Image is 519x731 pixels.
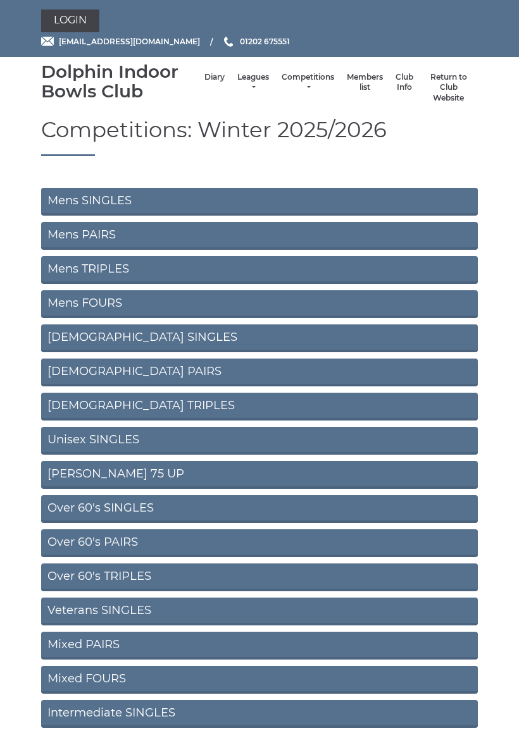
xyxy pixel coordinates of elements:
[41,598,478,626] a: Veterans SINGLES
[396,72,413,93] a: Club Info
[41,632,478,660] a: Mixed PAIRS
[41,496,478,524] a: Over 60's SINGLES
[41,118,478,156] h1: Competitions: Winter 2025/2026
[41,393,478,421] a: [DEMOGRAPHIC_DATA] TRIPLES
[426,72,472,104] a: Return to Club Website
[41,427,478,455] a: Unisex SINGLES
[41,223,478,250] a: Mens PAIRS
[224,37,233,47] img: Phone us
[41,564,478,592] a: Over 60's TRIPLES
[41,9,99,32] a: Login
[240,37,290,46] span: 01202 675551
[282,72,334,93] a: Competitions
[41,701,478,728] a: Intermediate SINGLES
[41,325,478,353] a: [DEMOGRAPHIC_DATA] SINGLES
[41,291,478,319] a: Mens FOURS
[41,530,478,558] a: Over 60's PAIRS
[41,462,478,489] a: [PERSON_NAME] 75 UP
[41,359,478,387] a: [DEMOGRAPHIC_DATA] PAIRS
[41,37,54,46] img: Email
[41,188,478,216] a: Mens SINGLES
[347,72,383,93] a: Members list
[222,35,290,47] a: Phone us 01202 675551
[41,35,200,47] a: Email [EMAIL_ADDRESS][DOMAIN_NAME]
[41,257,478,285] a: Mens TRIPLES
[41,666,478,694] a: Mixed FOURS
[237,72,269,93] a: Leagues
[41,62,198,101] div: Dolphin Indoor Bowls Club
[59,37,200,46] span: [EMAIL_ADDRESS][DOMAIN_NAME]
[204,72,225,83] a: Diary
